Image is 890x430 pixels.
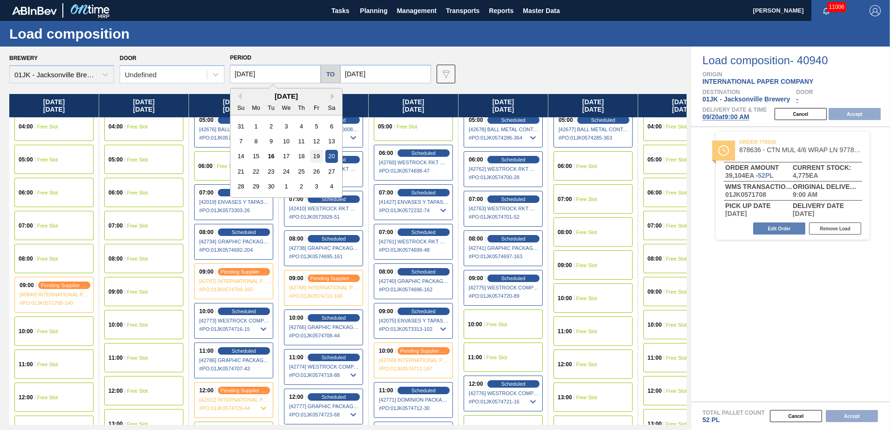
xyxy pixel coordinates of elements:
div: Choose Tuesday, September 16th, 2025 [265,150,277,162]
span: Free Slot [127,289,148,295]
span: 09:00 [108,289,123,295]
div: Choose Saturday, October 4th, 2025 [325,180,338,193]
span: # PO : 01JK0572232-74 [379,205,449,216]
span: Free Slot [127,322,148,328]
span: Free Slot [217,163,238,169]
span: 04:00 [647,124,662,129]
span: 08:00 [379,269,393,275]
span: # PO : 01JK0574718-88 [289,370,359,381]
span: Free Slot [576,362,597,367]
span: Delivery Date & Time [702,107,767,113]
span: Free Slot [127,256,148,262]
span: [42786] GRAPHIC PACKAGING INTERNATIONA - 0008221069 [199,357,269,363]
span: [42774] WESTROCK COMPANY - FOLDING CAR - 0008219776 [289,364,359,370]
div: Undefined [125,71,156,79]
span: # PO : 01JK0574720-89 [469,290,539,302]
span: [42019] ENVASES Y TAPAS MODELO S A DE - 0008257397 [199,199,269,205]
span: Free Slot [127,355,148,361]
span: Free Slot [666,124,687,129]
div: [DATE] [DATE] [638,94,728,117]
div: Choose Sunday, September 28th, 2025 [235,180,247,193]
span: Planning [360,5,387,16]
div: Choose Friday, September 19th, 2025 [310,150,323,162]
span: [42767] INTERNATIONAL PAPER COMPANY - 0008221645 [199,278,269,284]
span: Free Slot [37,256,58,262]
span: 06:00 [198,163,213,169]
div: [DATE] [DATE] [189,94,278,117]
span: 04:00 [19,124,33,129]
span: # PO : 01JK0574716-15 [199,323,269,335]
div: [DATE] [DATE] [99,94,189,117]
span: 07:00 [19,223,33,228]
span: pending supplier review [41,282,88,288]
span: Scheduled [411,190,436,195]
span: Free Slot [576,163,597,169]
div: [DATE] [DATE] [458,94,548,117]
span: 12:00 [289,394,303,400]
div: Choose Saturday, September 27th, 2025 [325,165,338,178]
div: Choose Friday, September 12th, 2025 [310,135,323,148]
span: 07:00 [469,196,483,202]
div: Choose Wednesday, September 10th, 2025 [280,135,292,148]
span: 07:00 [108,223,123,228]
span: 05:00 [108,157,123,162]
span: Scheduled [411,150,436,156]
span: 08:00 [108,256,123,262]
div: [DATE] [DATE] [548,94,638,117]
span: 07:00 [379,190,393,195]
span: 10:00 [289,315,303,321]
span: 13:00 [108,421,123,427]
div: month 2025-09 [233,119,339,194]
div: [DATE] [DATE] [9,94,99,117]
span: Scheduled [322,355,346,360]
span: 11:00 [289,355,303,360]
span: Free Slot [486,355,507,360]
div: Choose Sunday, September 14th, 2025 [235,150,247,162]
span: [42677] BALL METAL CONTAINER GROUP - 0008221649 [559,127,628,132]
span: 11:00 [19,362,33,367]
span: Free Slot [666,190,687,195]
span: Free Slot [666,223,687,228]
span: 11:00 [468,355,482,360]
span: Free Slot [127,421,148,427]
span: # PO : 01JK0574712-30 [379,403,449,414]
span: Free Slot [666,355,687,361]
span: Free Slot [576,395,597,400]
div: Choose Monday, September 29th, 2025 [250,180,263,193]
span: 08:00 [558,229,572,235]
span: Free Slot [127,124,148,129]
span: 06:00 [558,163,572,169]
span: INTERNATIONAL PAPER COMPANY [702,78,814,85]
span: # PO : 01JK0574698-47 [379,165,449,176]
div: Choose Monday, September 15th, 2025 [250,150,263,162]
span: Free Slot [127,157,148,162]
div: Choose Monday, September 8th, 2025 [250,135,263,148]
span: pending supplier review [400,348,447,354]
span: [42734] GRAPHIC PACKAGING INTERNATIONA - 0008221069 [199,239,269,244]
span: Scheduled [501,196,526,202]
span: 05:00 [199,117,214,123]
span: Free Slot [486,322,507,327]
span: [42410] WESTROCK RKT COMPANY CORRUGATE - 0008365594 [289,206,359,211]
span: 10:00 [468,322,482,327]
span: # PO : 01JK0574723-68 [289,409,359,420]
span: 09:00 [199,269,214,275]
span: 05:00 [647,157,662,162]
div: We [280,101,292,114]
span: 09:00 [647,289,662,295]
span: # PO : 01JK0574696-162 [379,284,449,295]
div: Choose Wednesday, September 24th, 2025 [280,165,292,178]
span: Scheduled [322,394,346,400]
span: [41427] ENVASES Y TAPAS MODELO S A DE - 0008257397 [379,199,449,205]
span: 04:00 [108,124,123,129]
span: Scheduled [501,117,526,123]
span: Free Slot [576,329,597,334]
label: Door [120,55,136,61]
span: Scheduled [322,315,346,321]
div: Choose Thursday, September 25th, 2025 [295,165,308,178]
span: Free Slot [666,421,687,427]
span: 10:00 [379,348,393,354]
div: Choose Tuesday, September 30th, 2025 [265,180,277,193]
div: Choose Thursday, September 18th, 2025 [295,150,308,162]
div: Choose Monday, September 1st, 2025 [250,120,263,133]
